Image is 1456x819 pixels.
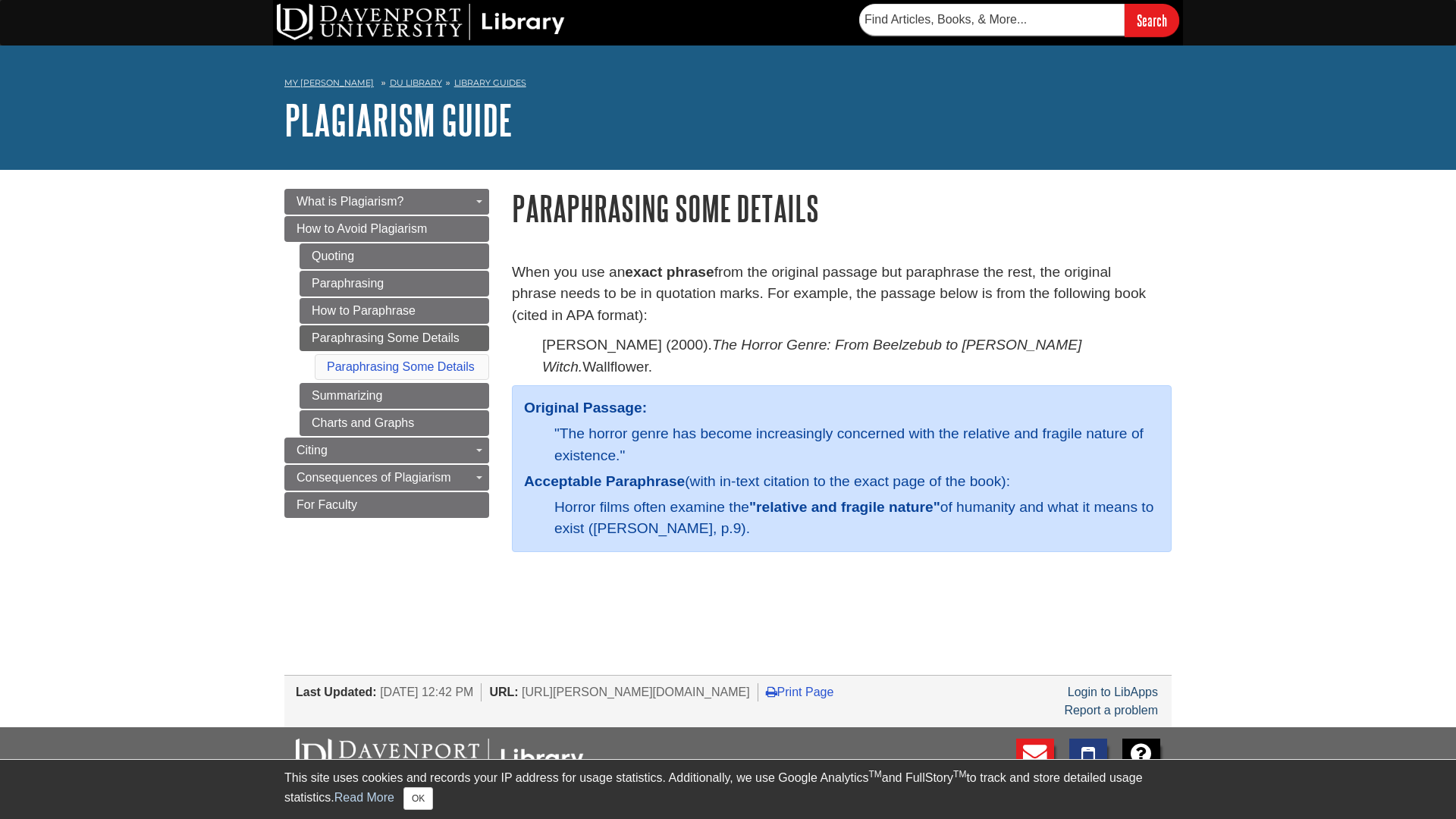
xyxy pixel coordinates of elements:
span: Consequences of Plagiarism [297,471,451,484]
strong: exact phrase [625,264,714,280]
span: [DATE] 12:42 PM [380,686,473,698]
a: Report a problem [1064,704,1158,717]
a: Citing [284,438,489,463]
img: DU Library [277,4,565,40]
a: Text [1069,739,1107,791]
img: DU Libraries [296,739,584,778]
span: How to Avoid Plagiarism [297,222,427,235]
a: How to Paraphrase [300,298,489,324]
a: Plagiarism Guide [284,96,513,143]
a: Library Guides [454,77,526,88]
a: How to Avoid Plagiarism [284,216,489,242]
a: What is Plagiarism? [284,189,489,215]
em: The Horror Genre: From Beelzebub to [PERSON_NAME] Witch. [542,337,1081,375]
span: What is Plagiarism? [297,195,403,208]
a: Paraphrasing [300,271,489,297]
sup: TM [868,769,881,780]
div: Guide Page Menu [284,189,489,518]
a: E-mail [1016,739,1054,791]
nav: breadcrumb [284,73,1172,97]
a: Consequences of Plagiarism [284,465,489,491]
a: Quoting [300,243,489,269]
a: For Faculty [284,492,489,518]
a: Read More [334,791,394,804]
div: This site uses cookies and records your IP address for usage statistics. Additionally, we use Goo... [284,769,1172,810]
strong: Original Passage: [524,400,647,416]
span: Citing [297,444,328,457]
span: Last Updated: [296,686,377,698]
span: [URL][PERSON_NAME][DOMAIN_NAME] [522,686,750,698]
a: Paraphrasing Some Details [300,325,489,351]
a: Charts and Graphs [300,410,489,436]
a: Summarizing [300,383,489,409]
p: (with in-text citation to the exact page of the book): [524,471,1159,493]
a: FAQ [1122,739,1160,791]
sup: TM [953,769,966,780]
p: [PERSON_NAME] (2000). Wallflower. [542,334,1172,378]
strong: Acceptable Paraphrase [524,473,685,489]
p: When you use an from the original passage but paraphrase the rest, the original phrase needs to b... [512,262,1172,327]
a: My [PERSON_NAME] [284,77,374,89]
h1: Paraphrasing Some Details [512,189,1172,227]
span: URL: [489,686,518,698]
strong: "relative and fragile nature" [749,499,940,515]
a: Login to LibApps [1068,686,1158,698]
p: "The horror genre has become increasingly concerned with the relative and fragile nature of exist... [554,423,1159,467]
form: Searches DU Library's articles, books, and more [859,4,1179,36]
span: For Faculty [297,498,357,511]
i: Print Page [766,686,777,698]
a: Print Page [766,686,834,698]
a: Paraphrasing Some Details [327,360,475,373]
p: Horror films often examine the of humanity and what it means to exist ([PERSON_NAME], p.9). [554,497,1159,541]
input: Find Articles, Books, & More... [859,4,1125,36]
button: Close [403,787,433,810]
input: Search [1125,4,1179,36]
a: DU Library [390,77,442,88]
